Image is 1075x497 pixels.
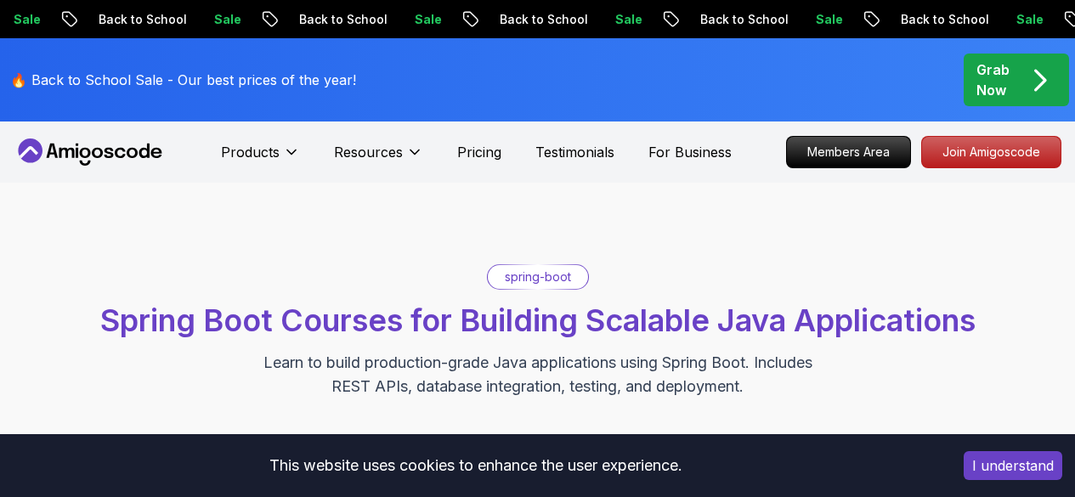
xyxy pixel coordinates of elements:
p: Members Area [787,137,910,167]
a: Pricing [457,142,501,162]
button: Products [221,142,300,176]
p: Back to School [887,11,1003,28]
a: Join Amigoscode [921,136,1061,168]
div: This website uses cookies to enhance the user experience. [13,447,938,484]
p: Products [221,142,280,162]
p: Sale [401,11,455,28]
p: spring-boot [505,268,571,285]
p: Resources [334,142,403,162]
p: Back to School [687,11,802,28]
p: Sale [602,11,656,28]
p: Join Amigoscode [922,137,1061,167]
span: Spring Boot Courses for Building Scalable Java Applications [100,302,976,339]
p: Learn to build production-grade Java applications using Spring Boot. Includes REST APIs, database... [252,351,823,398]
p: Back to School [286,11,401,28]
p: 🔥 Back to School Sale - Our best prices of the year! [10,70,356,90]
a: Testimonials [535,142,614,162]
p: Sale [201,11,255,28]
button: Resources [334,142,423,176]
p: Sale [1003,11,1057,28]
p: Sale [802,11,857,28]
a: Members Area [786,136,911,168]
button: Accept cookies [964,451,1062,480]
a: For Business [648,142,732,162]
p: Back to School [85,11,201,28]
p: Back to School [486,11,602,28]
p: Grab Now [976,59,1010,100]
